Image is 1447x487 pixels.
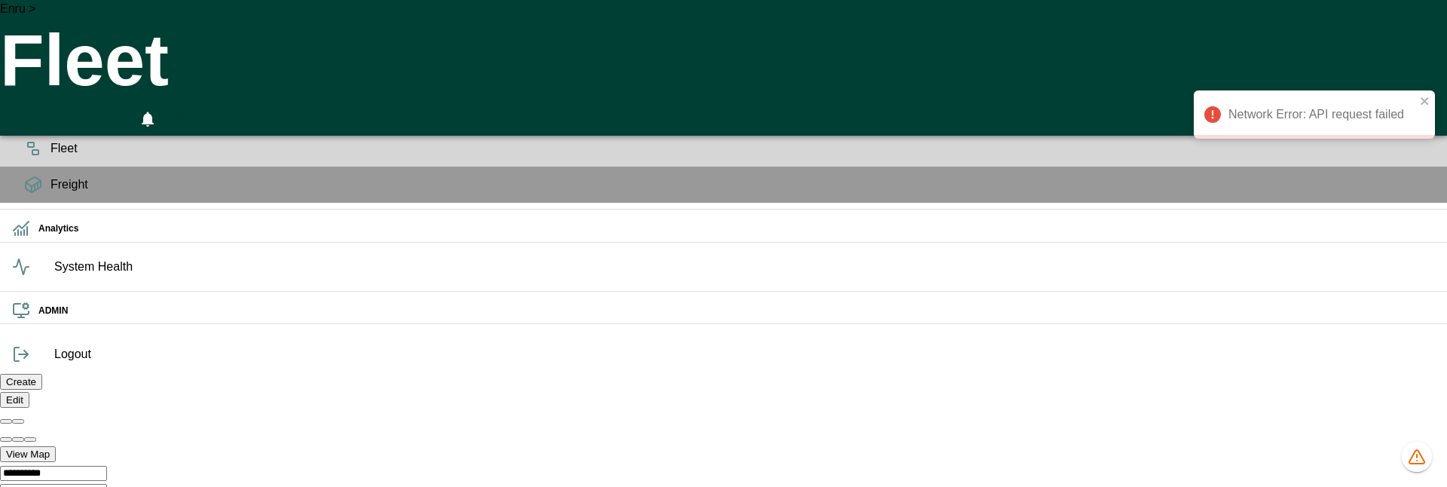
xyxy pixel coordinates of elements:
label: Edit [6,394,23,406]
span: System Health [54,258,1435,276]
button: Fullscreen [102,103,128,136]
button: Preferences [167,103,194,130]
button: close [1420,95,1430,109]
span: Freight [50,176,1435,194]
button: Manual Assignment [36,103,63,136]
label: Create [6,376,36,387]
h6: Analytics [38,222,1435,236]
div: Network Error: API request failed [1194,90,1435,139]
button: Collapse all [12,419,24,424]
h6: ADMIN [38,304,1435,318]
button: HomeTime Editor [69,103,96,136]
button: Zoom out [12,437,24,442]
span: Fleet [50,139,1435,158]
span: Logout [54,345,1435,363]
button: 888 data issues [1402,442,1432,472]
button: Zoom to fit [24,437,36,442]
svg: Preferences [172,107,190,125]
label: View Map [6,449,50,460]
